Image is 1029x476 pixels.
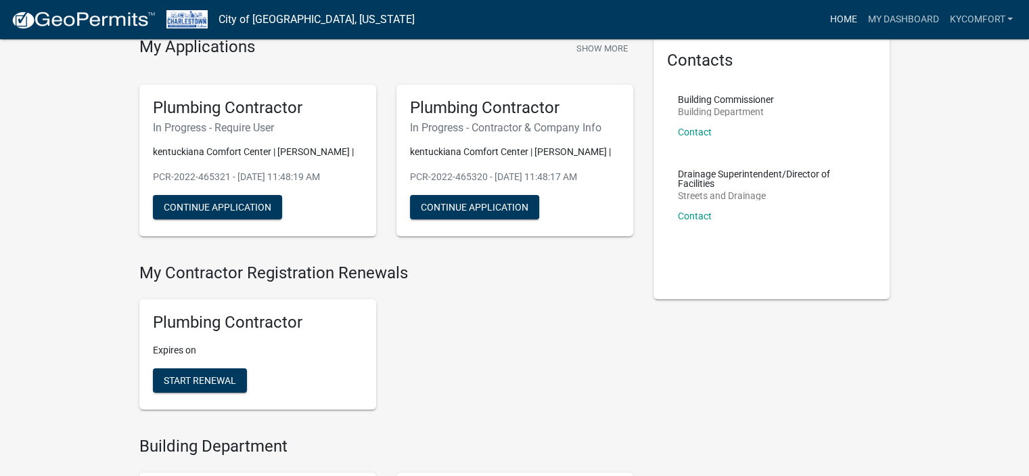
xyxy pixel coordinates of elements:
h5: Contacts [667,51,877,70]
button: Continue Application [410,195,539,219]
a: City of [GEOGRAPHIC_DATA], [US_STATE] [219,8,415,31]
p: kentuckiana Comfort Center | [PERSON_NAME] | [410,145,620,159]
p: Expires on [153,343,363,358]
h4: My Contractor Registration Renewals [139,263,633,283]
p: Building Department [678,107,774,116]
a: My Dashboard [862,7,944,33]
h6: In Progress - Require User [153,121,363,134]
p: PCR-2022-465321 - [DATE] 11:48:19 AM [153,170,363,184]
a: Kycomfort [944,7,1018,33]
a: Contact [678,127,712,137]
a: Contact [678,211,712,221]
button: Continue Application [153,195,282,219]
p: Streets and Drainage [678,191,866,200]
wm-registration-list-section: My Contractor Registration Renewals [139,263,633,420]
button: Start Renewal [153,368,247,393]
span: Start Renewal [164,375,236,386]
p: Drainage Superintendent/Director of Facilities [678,169,866,188]
p: PCR-2022-465320 - [DATE] 11:48:17 AM [410,170,620,184]
p: kentuckiana Comfort Center | [PERSON_NAME] | [153,145,363,159]
h5: Plumbing Contractor [153,313,363,332]
h5: Plumbing Contractor [153,98,363,118]
h5: Plumbing Contractor [410,98,620,118]
img: City of Charlestown, Indiana [166,10,208,28]
button: Show More [571,37,633,60]
h4: Building Department [139,437,633,456]
p: Building Commissioner [678,95,774,104]
a: Home [824,7,862,33]
h4: My Applications [139,37,255,58]
h6: In Progress - Contractor & Company Info [410,121,620,134]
